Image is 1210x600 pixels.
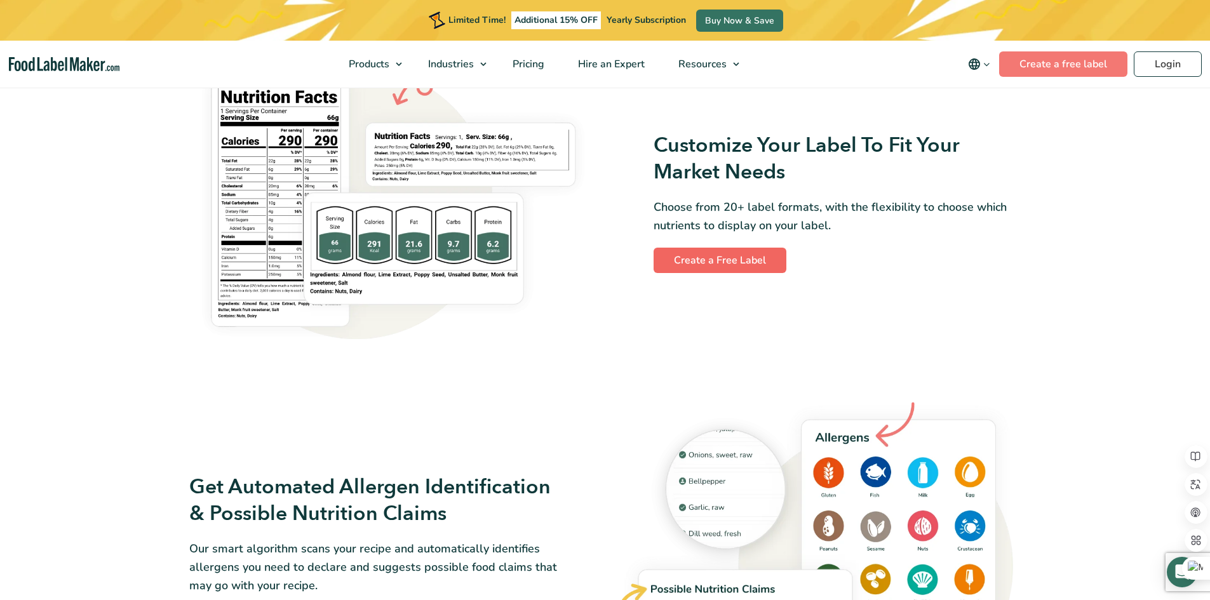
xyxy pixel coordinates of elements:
div: Open Intercom Messenger [1167,557,1197,587]
span: Resources [675,57,728,71]
a: Create a Free Label [654,248,786,273]
span: Industries [424,57,475,71]
span: Pricing [509,57,546,71]
span: Yearly Subscription [607,14,686,26]
a: Login [1134,51,1202,77]
p: Choose from 20+ label formats, with the flexibility to choose which nutrients to display on your ... [654,198,1021,235]
a: Create a free label [999,51,1127,77]
h3: Customize Your Label To Fit Your Market Needs [654,133,1021,185]
a: Hire an Expert [561,41,659,88]
span: Hire an Expert [574,57,646,71]
h3: Get Automated Allergen Identification & Possible Nutrition Claims [189,474,557,527]
span: Limited Time! [448,14,506,26]
a: Industries [412,41,493,88]
a: Buy Now & Save [696,10,783,32]
a: Products [332,41,408,88]
a: Resources [662,41,746,88]
a: Pricing [496,41,558,88]
p: Our smart algorithm scans your recipe and automatically identifies allergens you need to declare ... [189,540,557,594]
span: Additional 15% OFF [511,11,601,29]
span: Products [345,57,391,71]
